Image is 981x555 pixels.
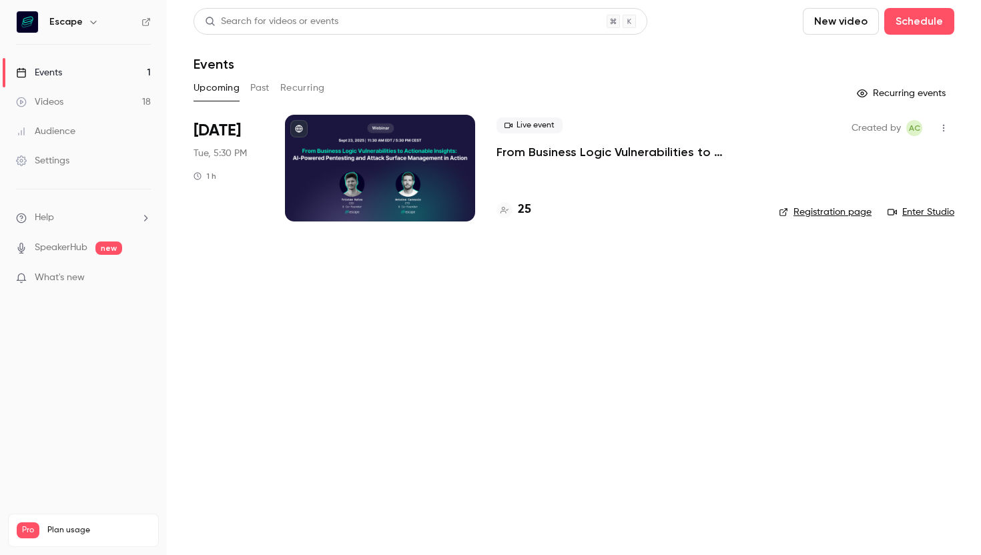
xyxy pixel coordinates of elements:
[884,8,954,35] button: Schedule
[280,77,325,99] button: Recurring
[16,125,75,138] div: Audience
[17,11,38,33] img: Escape
[909,120,920,136] span: AC
[906,120,922,136] span: Alexandra Charikova
[803,8,879,35] button: New video
[194,171,216,181] div: 1 h
[888,205,954,219] a: Enter Studio
[95,241,122,255] span: new
[16,95,63,109] div: Videos
[851,83,954,104] button: Recurring events
[852,120,901,136] span: Created by
[35,271,85,285] span: What's new
[779,205,872,219] a: Registration page
[518,201,531,219] h4: 25
[35,241,87,255] a: SpeakerHub
[47,525,150,536] span: Plan usage
[497,117,563,133] span: Live event
[194,56,234,72] h1: Events
[194,120,241,141] span: [DATE]
[49,15,83,29] h6: Escape
[497,201,531,219] a: 25
[17,522,39,538] span: Pro
[250,77,270,99] button: Past
[16,66,62,79] div: Events
[16,154,69,167] div: Settings
[16,211,151,225] li: help-dropdown-opener
[194,147,247,160] span: Tue, 5:30 PM
[135,272,151,284] iframe: Noticeable Trigger
[205,15,338,29] div: Search for videos or events
[194,115,264,221] div: Sep 23 Tue, 5:30 PM (Europe/Amsterdam)
[35,211,54,225] span: Help
[194,77,240,99] button: Upcoming
[497,144,757,160] a: From Business Logic Vulnerabilities to Actionable Insights: AI-powered Pentesting + ASM in Action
